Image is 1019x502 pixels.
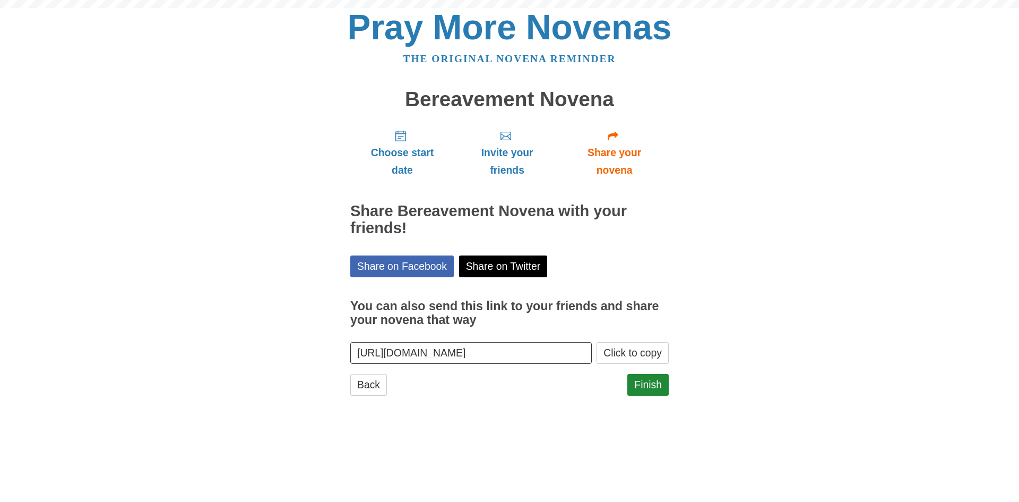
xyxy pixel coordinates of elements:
[571,144,658,179] span: Share your novena
[350,300,669,327] h3: You can also send this link to your friends and share your novena that way
[350,374,387,396] a: Back
[459,256,548,277] a: Share on Twitter
[350,256,454,277] a: Share on Facebook
[627,374,669,396] a: Finish
[403,53,616,64] a: The original novena reminder
[597,342,669,364] button: Click to copy
[350,203,669,237] h2: Share Bereavement Novena with your friends!
[361,144,444,179] span: Choose start date
[350,88,669,111] h1: Bereavement Novena
[465,144,549,179] span: Invite your friends
[348,7,672,47] a: Pray More Novenas
[350,121,454,184] a: Choose start date
[454,121,560,184] a: Invite your friends
[560,121,669,184] a: Share your novena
